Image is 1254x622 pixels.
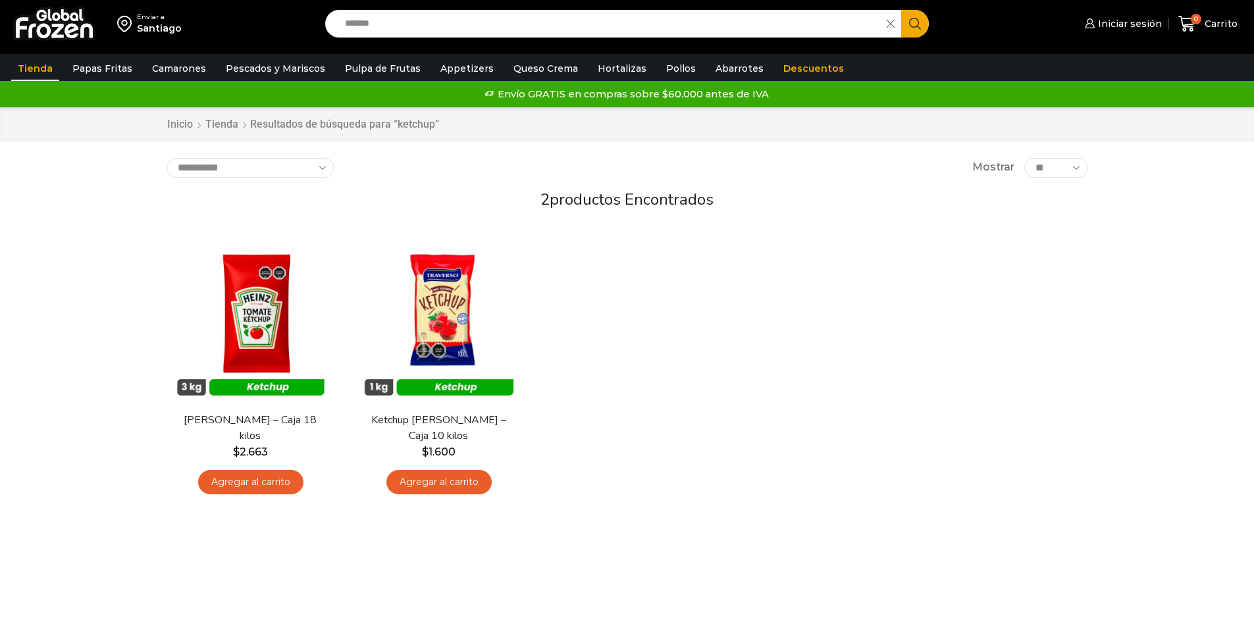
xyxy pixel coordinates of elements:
bdi: 1.600 [422,446,456,458]
a: Inicio [167,117,194,132]
span: productos encontrados [550,189,714,210]
a: Pollos [660,56,702,81]
a: Iniciar sesión [1082,11,1162,37]
a: Agregar al carrito: “Ketchup Heinz - Caja 18 kilos” [198,470,303,494]
a: Queso Crema [507,56,585,81]
select: Pedido de la tienda [167,158,334,178]
a: Camarones [145,56,213,81]
a: Abarrotes [709,56,770,81]
button: Search button [901,10,929,38]
span: $ [233,446,240,458]
div: Enviar a [137,13,182,22]
span: 0 [1191,14,1201,24]
a: Pescados y Mariscos [219,56,332,81]
span: Iniciar sesión [1095,17,1162,30]
a: [PERSON_NAME] – Caja 18 kilos [174,413,326,443]
a: Agregar al carrito: “Ketchup Traverso - Caja 10 kilos” [386,470,492,494]
div: Santiago [137,22,182,35]
a: Pulpa de Frutas [338,56,427,81]
a: 0 Carrito [1175,9,1241,39]
span: 2 [540,189,550,210]
img: address-field-icon.svg [117,13,137,35]
a: Papas Fritas [66,56,139,81]
h1: Resultados de búsqueda para “ketchup” [250,118,439,130]
span: Mostrar [972,160,1014,175]
span: Carrito [1201,17,1238,30]
a: Descuentos [777,56,850,81]
a: Hortalizas [591,56,653,81]
nav: Breadcrumb [167,117,439,132]
a: Tienda [11,56,59,81]
span: $ [422,446,429,458]
a: Appetizers [434,56,500,81]
bdi: 2.663 [233,446,268,458]
a: Tienda [205,117,239,132]
a: Ketchup [PERSON_NAME] – Caja 10 kilos [363,413,514,443]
